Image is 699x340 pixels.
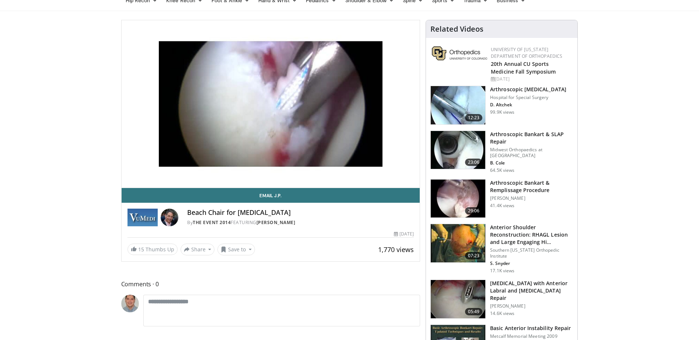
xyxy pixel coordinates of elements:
a: 20th Annual CU Sports Medicine Fall Symposium [491,60,556,75]
h3: [MEDICAL_DATA] with Anterior Labral and [MEDICAL_DATA] Repair [490,280,573,302]
span: 12:23 [465,114,483,121]
span: 07:23 [465,252,483,259]
p: 99.9K views [490,109,514,115]
a: University of [US_STATE] Department of Orthopaedics [491,46,562,59]
p: [PERSON_NAME] [490,195,573,201]
p: B. Cole [490,160,573,166]
span: 1,770 views [378,245,414,254]
h4: Beach Chair for [MEDICAL_DATA] [187,209,414,217]
h3: Anterior Shoulder Reconstruction: RHAGL Lesion and Large Engaging Hi… [490,224,573,246]
h3: Basic Anterior Instability Repair [490,325,571,332]
a: 23:06 Arthroscopic Bankart & SLAP Repair Midwest Orthopaedics at [GEOGRAPHIC_DATA] B. Cole 64.5K ... [430,131,573,173]
p: 17.1K views [490,268,514,274]
span: Comments 0 [121,279,420,289]
p: D. Altchek [490,102,566,108]
h3: Arthroscopic [MEDICAL_DATA] [490,86,566,93]
span: 05:49 [465,308,483,315]
img: wolf_3.png.150x105_q85_crop-smart_upscale.jpg [431,180,485,218]
button: Save to [217,244,255,255]
a: 07:23 Anterior Shoulder Reconstruction: RHAGL Lesion and Large Engaging Hi… Southern [US_STATE] O... [430,224,573,274]
p: S. Snyder [490,261,573,266]
p: 64.5K views [490,167,514,173]
a: 12:23 Arthroscopic [MEDICAL_DATA] Hospital for Special Surgery D. Altchek 99.9K views [430,86,573,125]
a: 29:06 Arthroscopic Bankart & Remplissage Procedure [PERSON_NAME] 41.4K views [430,179,573,218]
span: 15 [138,246,144,253]
img: Avatar [121,295,139,312]
div: [DATE] [491,76,572,82]
a: The Event 2014 [193,219,231,226]
img: 10312_3.png.150x105_q85_crop-smart_upscale.jpg [431,280,485,318]
div: [DATE] [394,231,414,237]
span: 29:06 [465,207,483,215]
a: 15 Thumbs Up [127,244,178,255]
img: The Event 2014 [127,209,158,226]
h3: Arthroscopic Bankart & Remplissage Procedure [490,179,573,194]
img: cole_0_3.png.150x105_q85_crop-smart_upscale.jpg [431,131,485,169]
video-js: Video Player [122,20,420,188]
p: Midwest Orthopaedics at [GEOGRAPHIC_DATA] [490,147,573,159]
p: Hospital for Special Surgery [490,95,566,100]
img: eolv1L8ZdYrFVOcH4xMDoxOjBrO-I4W8.150x105_q85_crop-smart_upscale.jpg [431,224,485,262]
a: [PERSON_NAME] [256,219,296,226]
img: 355603a8-37da-49b6-856f-e00d7e9307d3.png.150x105_q85_autocrop_double_scale_upscale_version-0.2.png [432,46,487,60]
div: By FEATURING [187,219,414,226]
img: 10039_3.png.150x105_q85_crop-smart_upscale.jpg [431,86,485,124]
h3: Arthroscopic Bankart & SLAP Repair [490,131,573,145]
span: 23:06 [465,159,483,166]
p: 14.6K views [490,311,514,316]
h4: Related Videos [430,25,483,33]
a: Email J.P. [122,188,420,203]
button: Share [181,244,215,255]
p: Metcalf Memorial Meeting 2009 [490,333,571,339]
a: 05:49 [MEDICAL_DATA] with Anterior Labral and [MEDICAL_DATA] Repair [PERSON_NAME] 14.6K views [430,280,573,319]
p: 41.4K views [490,203,514,209]
p: [PERSON_NAME] [490,303,573,309]
p: Southern [US_STATE] Orthopedic Institute [490,247,573,259]
img: Avatar [161,209,178,226]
